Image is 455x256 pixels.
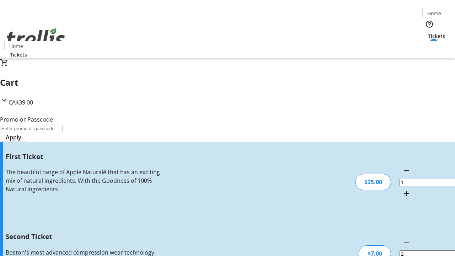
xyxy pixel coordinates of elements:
[10,51,27,58] span: Tickets
[5,42,27,50] a: Home
[4,20,68,56] img: Orient E2E Organization 0LL18D535a's Logo
[6,168,161,193] div: The beautiful range of Apple Naturalé that has an exciting mix of natural ingredients. With the G...
[423,10,445,17] a: Home
[6,133,21,142] span: Apply
[9,98,33,106] span: CA$39.00
[9,42,23,50] span: Home
[400,235,414,249] button: Decrement by one
[400,186,414,201] button: Increment by one
[422,32,451,40] a: Tickets
[6,231,161,241] h3: Second Ticket
[4,51,33,58] a: Tickets
[355,174,391,190] div: $25.00
[428,32,445,40] span: Tickets
[6,151,161,161] h3: First Ticket
[427,10,441,17] span: Home
[422,40,437,54] button: Cart
[400,164,414,178] button: Decrement by one
[422,17,437,31] button: Help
